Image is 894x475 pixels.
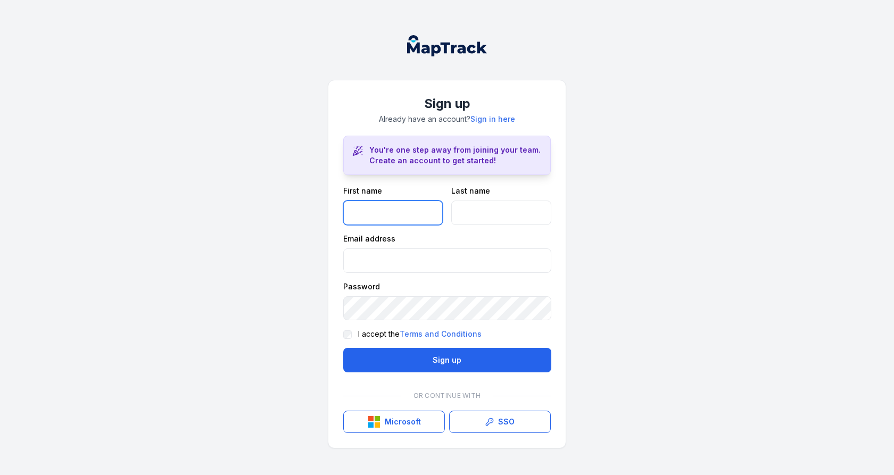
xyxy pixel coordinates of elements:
h3: You're one step away from joining your team. Create an account to get started! [369,145,542,166]
a: Sign in here [470,114,515,124]
label: Last name [451,186,490,196]
a: SSO [449,411,551,433]
div: Or continue with [343,385,551,406]
label: Email address [343,234,395,244]
span: Already have an account? [379,114,515,123]
button: Microsoft [343,411,445,433]
label: First name [343,186,382,196]
a: Terms and Conditions [400,329,482,339]
button: Sign up [343,348,551,372]
label: Password [343,281,380,292]
label: I accept the [358,329,482,339]
nav: Global [390,35,504,56]
h1: Sign up [343,95,551,112]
